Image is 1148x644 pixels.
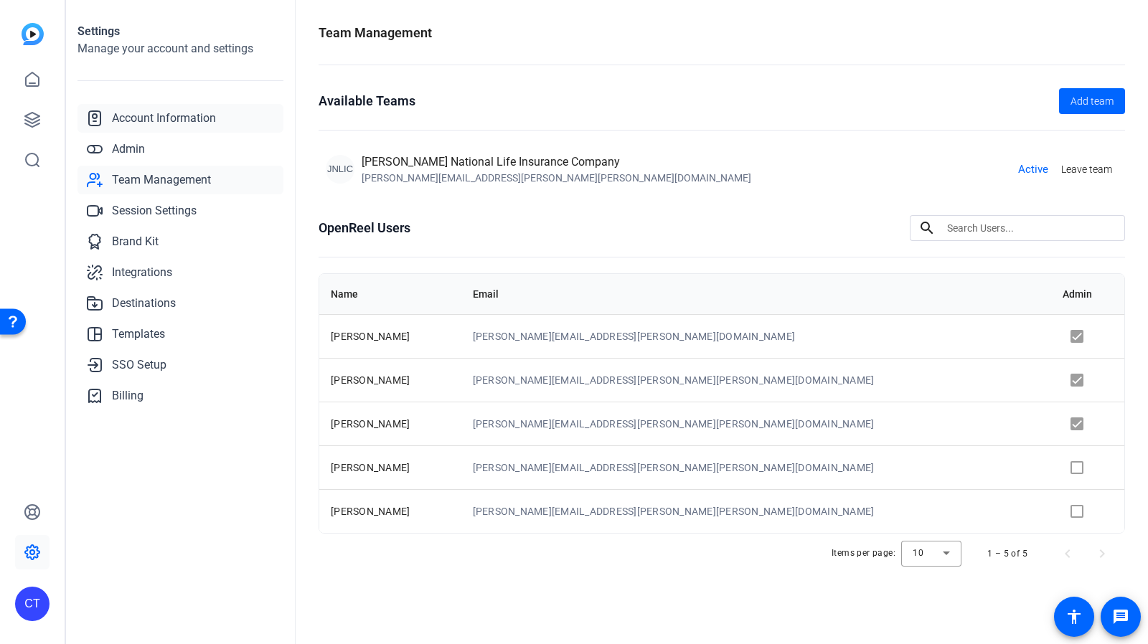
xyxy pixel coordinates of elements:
img: blue-gradient.svg [22,23,44,45]
a: Admin [77,135,283,164]
button: Previous page [1050,536,1085,571]
div: [PERSON_NAME][EMAIL_ADDRESS][PERSON_NAME][PERSON_NAME][DOMAIN_NAME] [362,171,751,185]
span: Leave team [1061,162,1112,177]
span: Admin [112,141,145,158]
div: Items per page: [832,546,895,560]
span: [PERSON_NAME] [331,506,410,517]
a: Destinations [77,289,283,318]
span: Billing [112,387,143,404]
div: CT [15,587,50,621]
mat-icon: search [910,219,944,237]
a: Billing [77,382,283,410]
h1: Settings [77,23,283,40]
h1: OpenReel Users [319,218,410,238]
th: Admin [1051,274,1124,314]
mat-icon: accessibility [1065,608,1083,625]
span: SSO Setup [112,356,166,374]
h1: Available Teams [319,91,415,111]
th: Email [461,274,1051,314]
span: Integrations [112,264,172,281]
span: Session Settings [112,202,197,219]
mat-icon: message [1112,608,1129,625]
span: Account Information [112,110,216,127]
a: SSO Setup [77,351,283,379]
td: [PERSON_NAME][EMAIL_ADDRESS][PERSON_NAME][DOMAIN_NAME] [461,314,1051,358]
span: Team Management [112,171,211,189]
button: Leave team [1055,156,1118,182]
span: Brand Kit [112,233,159,250]
td: [PERSON_NAME][EMAIL_ADDRESS][PERSON_NAME][PERSON_NAME][DOMAIN_NAME] [461,402,1051,445]
h2: Manage your account and settings [77,40,283,57]
span: Templates [112,326,165,343]
input: Search Users... [947,219,1114,237]
td: [PERSON_NAME][EMAIL_ADDRESS][PERSON_NAME][PERSON_NAME][DOMAIN_NAME] [461,489,1051,533]
a: Brand Kit [77,227,283,256]
a: Account Information [77,104,283,133]
a: Team Management [77,166,283,194]
td: [PERSON_NAME][EMAIL_ADDRESS][PERSON_NAME][PERSON_NAME][DOMAIN_NAME] [461,445,1051,489]
span: [PERSON_NAME] [331,374,410,386]
span: [PERSON_NAME] [331,331,410,342]
span: [PERSON_NAME] [331,418,410,430]
a: Templates [77,320,283,349]
span: Add team [1071,94,1114,109]
span: [PERSON_NAME] [331,462,410,473]
div: JNLIC [326,155,354,184]
h1: Team Management [319,23,432,43]
a: Session Settings [77,196,283,225]
a: Integrations [77,258,283,287]
span: Active [1018,161,1048,178]
span: Destinations [112,295,176,312]
th: Name [319,274,461,314]
button: Next page [1085,536,1119,571]
td: [PERSON_NAME][EMAIL_ADDRESS][PERSON_NAME][PERSON_NAME][DOMAIN_NAME] [461,358,1051,402]
div: [PERSON_NAME] National Life Insurance Company [362,153,751,171]
div: 1 – 5 of 5 [987,546,1027,561]
button: Add team [1059,88,1125,114]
